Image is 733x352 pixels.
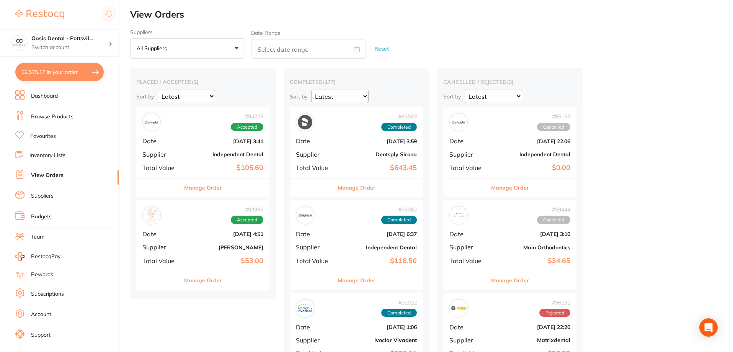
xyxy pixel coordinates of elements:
[142,257,181,264] span: Total Value
[15,6,64,23] a: Restocq Logo
[494,337,570,343] b: Matrixdental
[449,231,488,237] span: Date
[340,164,417,172] b: $643.45
[142,231,181,237] span: Date
[296,231,334,237] span: Date
[296,337,334,344] span: Supplier
[31,35,109,43] h4: Oasis Dental - Pottsville
[539,300,570,306] span: # 56191
[15,252,60,261] a: RestocqPay
[491,178,529,197] button: Manage Order
[231,216,263,224] span: Accepted
[251,39,366,59] input: Select date range
[340,244,417,250] b: Independent Dental
[187,257,263,265] b: $53.00
[31,290,64,298] a: Subscriptions
[15,63,104,81] button: $2,575.17 in your order
[296,324,334,331] span: Date
[381,216,417,224] span: Completed
[340,257,417,265] b: $118.50
[449,244,488,250] span: Supplier
[494,164,570,172] b: $0.00
[142,151,181,158] span: Supplier
[142,244,181,250] span: Supplier
[137,45,170,52] p: All suppliers
[451,301,466,316] img: Matrixdental
[187,164,263,172] b: $105.60
[494,231,570,237] b: [DATE] 3:10
[130,9,733,20] h2: View Orders
[449,164,488,171] span: Total Value
[494,244,570,250] b: Main Orthodontics
[340,151,417,157] b: Dentsply Sirona
[130,29,245,35] label: Suppliers
[443,93,461,100] p: Sort by
[231,206,263,213] span: # 93995
[136,200,269,290] div: Henry Schein Halas#93995AcceptedDate[DATE] 4:51Supplier[PERSON_NAME]Total Value$53.00Manage Order
[30,133,56,140] a: Favourites
[537,113,570,120] span: # 85153
[340,138,417,144] b: [DATE] 3:59
[136,93,154,100] p: Sort by
[15,10,64,19] img: Restocq Logo
[296,257,334,264] span: Total Value
[494,138,570,144] b: [DATE] 22:06
[15,252,24,261] img: RestocqPay
[537,206,570,213] span: # 59444
[451,115,466,129] img: Independent Dental
[296,244,334,250] span: Supplier
[187,244,263,250] b: [PERSON_NAME]
[494,151,570,157] b: Independent Dental
[298,115,312,129] img: Dentsply Sirona
[381,113,417,120] span: # 93503
[296,151,334,158] span: Supplier
[381,300,417,306] span: # 92032
[699,318,718,337] div: Open Intercom Messenger
[12,35,27,51] img: Oasis Dental - Pottsville
[298,301,312,316] img: Ivoclar Vivadent
[443,79,576,85] h2: cancelled / rejected ( 3 )
[31,192,54,200] a: Suppliers
[449,337,488,344] span: Supplier
[340,231,417,237] b: [DATE] 6:37
[449,151,488,158] span: Supplier
[231,123,263,131] span: Accepted
[144,208,159,223] img: Henry Schein Halas
[31,213,52,221] a: Budgets
[31,331,51,339] a: Support
[381,123,417,131] span: Completed
[187,231,263,237] b: [DATE] 4:51
[187,138,263,144] b: [DATE] 3:41
[130,38,245,59] button: All suppliers
[494,324,570,330] b: [DATE] 22:20
[184,178,222,197] button: Manage Order
[539,309,570,317] span: Rejected
[31,172,64,179] a: View Orders
[142,138,181,144] span: Date
[29,152,65,159] a: Inventory Lists
[340,324,417,330] b: [DATE] 1:06
[494,257,570,265] b: $34.65
[491,271,529,290] button: Manage Order
[372,39,391,59] button: Reset
[449,324,488,331] span: Date
[340,337,417,343] b: Ivoclar Vivadent
[31,253,60,260] span: RestocqPay
[381,309,417,317] span: Completed
[296,164,334,171] span: Total Value
[290,79,423,85] h2: completed ( 177 )
[537,216,570,224] span: Cancelled
[31,92,58,100] a: Dashboard
[296,138,334,144] span: Date
[187,151,263,157] b: Independent Dental
[136,107,269,197] div: Independent Dental#94278AcceptedDate[DATE] 3:41SupplierIndependent DentalTotal Value$105.60Manage...
[184,271,222,290] button: Manage Order
[449,257,488,264] span: Total Value
[144,115,159,129] img: Independent Dental
[338,178,375,197] button: Manage Order
[31,271,53,278] a: Rewards
[449,138,488,144] span: Date
[298,208,312,223] img: Independent Dental
[451,208,466,223] img: Main Orthodontics
[290,93,307,100] p: Sort by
